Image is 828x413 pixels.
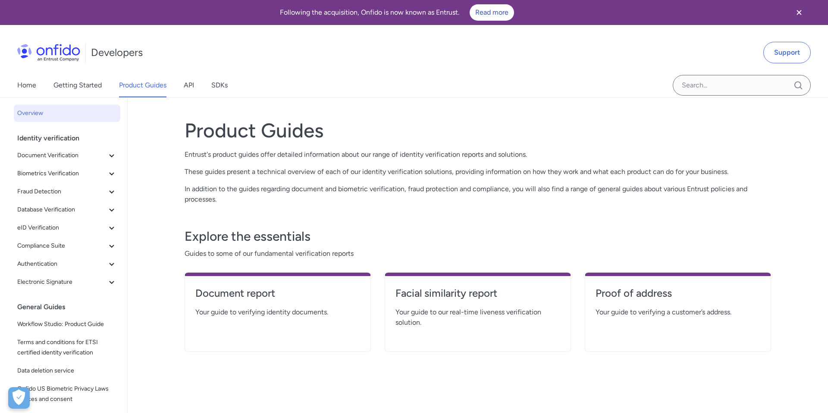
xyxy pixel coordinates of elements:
[17,205,107,215] span: Database Verification
[17,108,117,118] span: Overview
[184,73,194,97] a: API
[395,286,560,300] h4: Facial similarity report
[17,150,107,161] span: Document Verification
[211,73,228,97] a: SDKs
[10,4,783,21] div: Following the acquisition, Onfido is now known as Entrust.
[14,316,120,333] a: Workflow Studio: Product Guide
[119,73,166,97] a: Product Guides
[14,105,120,122] a: Overview
[17,241,107,251] span: Compliance Suite
[470,4,514,21] a: Read more
[794,7,804,18] svg: Close banner
[14,255,120,273] button: Authentication
[91,46,143,59] h1: Developers
[17,168,107,179] span: Biometrics Verification
[195,307,360,317] span: Your guide to verifying identity documents.
[14,362,120,379] a: Data deletion service
[185,167,771,177] p: These guides present a technical overview of each of our identity verification solutions, providi...
[195,286,360,300] h4: Document report
[185,149,771,160] p: Entrust's product guides offer detailed information about our range of identity verification repo...
[8,387,30,409] button: Open Preferences
[185,228,771,245] h3: Explore the essentials
[14,219,120,236] button: eID Verification
[195,286,360,307] a: Document report
[395,307,560,328] span: Your guide to our real-time liveness verification solution.
[17,223,107,233] span: eID Verification
[17,366,117,376] span: Data deletion service
[17,73,36,97] a: Home
[763,42,811,63] a: Support
[14,273,120,291] button: Electronic Signature
[14,165,120,182] button: Biometrics Verification
[673,75,811,96] input: Onfido search input field
[395,286,560,307] a: Facial similarity report
[185,248,771,259] span: Guides to some of our fundamental verification reports
[596,286,760,307] a: Proof of address
[14,201,120,218] button: Database Verification
[53,73,102,97] a: Getting Started
[17,298,124,316] div: General Guides
[14,380,120,408] a: Onfido US Biometric Privacy Laws notices and consent
[596,307,760,317] span: Your guide to verifying a customer’s address.
[17,337,117,358] span: Terms and conditions for ETSI certified identity verification
[14,334,120,361] a: Terms and conditions for ETSI certified identity verification
[14,237,120,255] button: Compliance Suite
[17,186,107,197] span: Fraud Detection
[17,384,117,404] span: Onfido US Biometric Privacy Laws notices and consent
[8,387,30,409] div: Cookie Preferences
[17,277,107,287] span: Electronic Signature
[17,319,117,329] span: Workflow Studio: Product Guide
[14,147,120,164] button: Document Verification
[185,118,771,143] h1: Product Guides
[596,286,760,300] h4: Proof of address
[14,183,120,200] button: Fraud Detection
[185,184,771,205] p: In addition to the guides regarding document and biometric verification, fraud protection and com...
[17,259,107,269] span: Authentication
[17,130,124,147] div: Identity verification
[17,44,80,61] img: Onfido Logo
[783,2,815,23] button: Close banner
